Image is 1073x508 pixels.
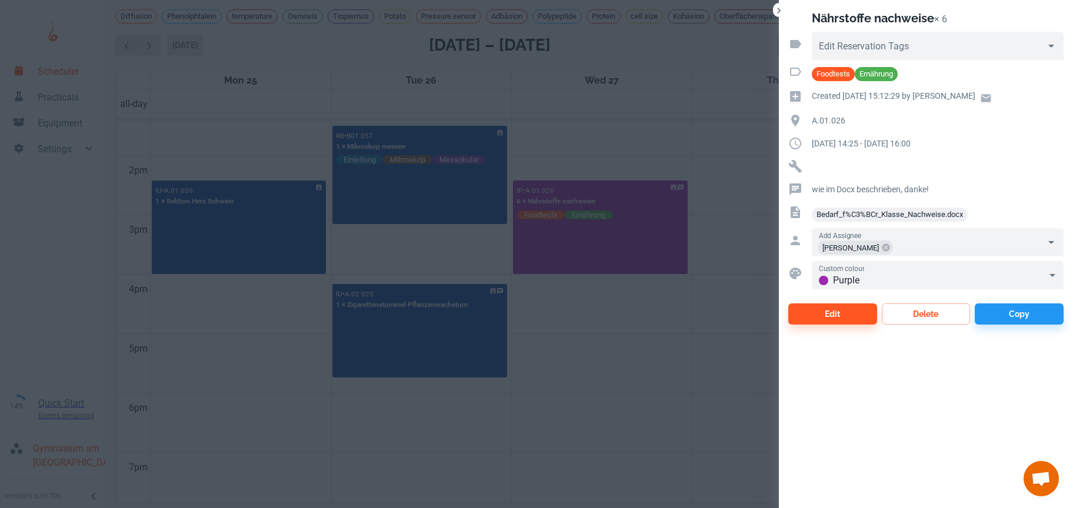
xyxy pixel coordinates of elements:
span: Bedarf_f%C3%BCr_Klasse_Nachweise.docx [812,209,968,220]
svg: Reservation comment [788,182,802,196]
a: Bedarf_f%C3%BCr_Klasse_Nachweise.docx [812,208,968,219]
svg: Creation time [788,89,802,103]
a: Email user [975,88,997,109]
svg: Duration [788,136,802,151]
svg: Reservation tags [788,37,802,51]
button: Edit [788,303,877,325]
svg: Activity tags [788,65,802,79]
button: Close [773,5,785,16]
svg: Custom colour [788,266,802,280]
p: wie im Docx beschrieben, danke! [812,183,1064,196]
svg: Resources [788,159,802,173]
svg: File [788,205,802,219]
span: Ernährung [855,68,898,80]
a: Chat öffnen [1024,461,1059,496]
svg: Assigned to [788,233,802,248]
button: Open [1043,38,1059,54]
h2: Nährstoffe nachweise [812,11,934,25]
button: Delete [882,303,971,325]
label: Add Assignee [819,230,861,240]
p: [DATE] 14:25 - [DATE] 16:00 [812,137,1064,150]
label: Custom colour [819,263,864,273]
span: [PERSON_NAME] [818,241,884,255]
div: [PERSON_NAME] [818,240,893,255]
button: Copy [975,303,1064,325]
button: Open [1043,234,1059,250]
p: × 6 [934,14,947,25]
p: Created [DATE] 15:12:29 by [PERSON_NAME] [812,89,975,102]
div: Purple [812,261,1064,289]
p: A.01.026 [812,114,1064,127]
div: Purple [833,273,889,287]
span: Foodtests [812,68,855,80]
svg: Location [788,113,802,128]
